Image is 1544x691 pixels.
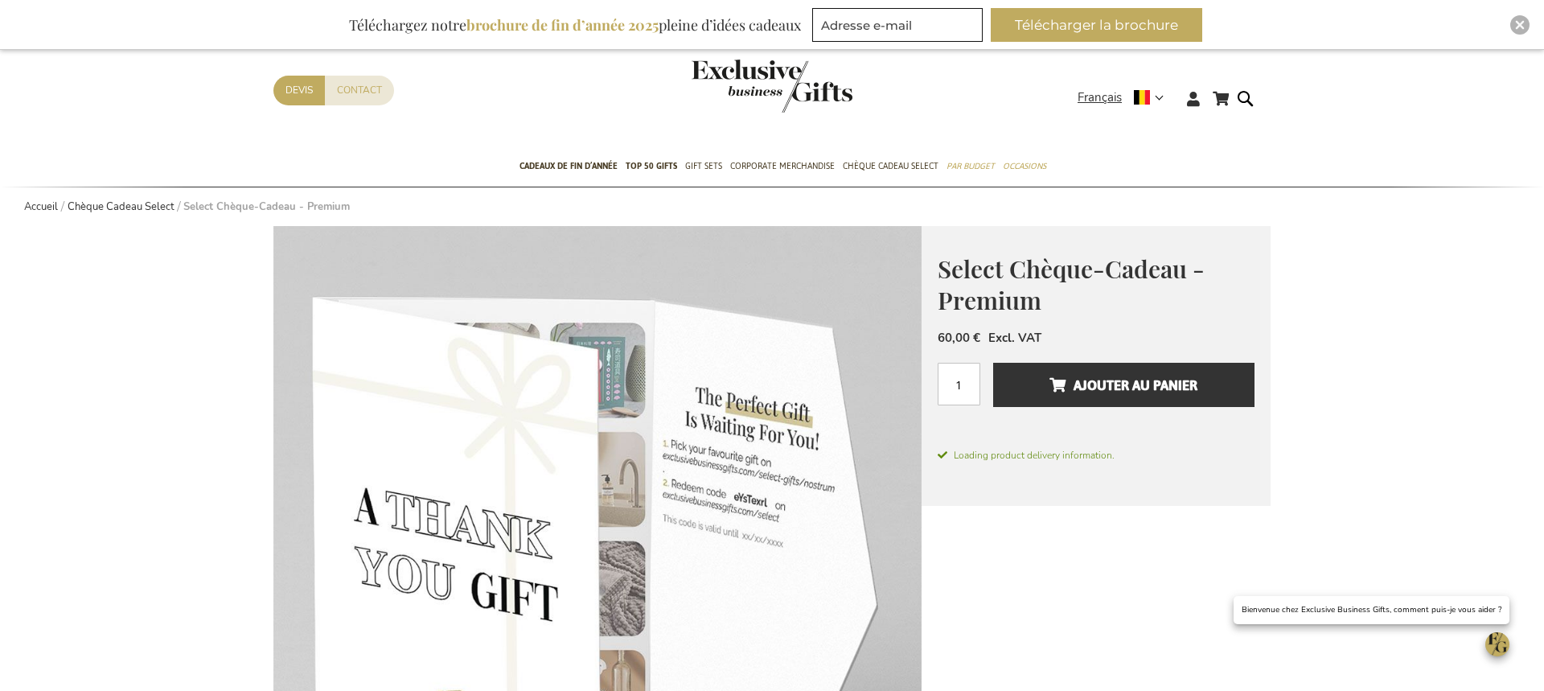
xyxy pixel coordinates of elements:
span: Excl. VAT [988,330,1041,346]
input: Qté [938,363,980,405]
span: TOP 50 Gifts [626,158,677,175]
span: Chèque Cadeau Select [843,158,938,175]
input: Adresse e-mail [812,8,983,42]
button: Télécharger la brochure [991,8,1202,42]
span: Select Chèque-Cadeau - Premium [938,253,1205,316]
span: 60,00 € [938,330,980,346]
b: brochure de fin d’année 2025 [466,15,659,35]
strong: Select Chèque-Cadeau - Premium [183,199,350,214]
a: Accueil [24,199,58,214]
span: Gift Sets [685,158,722,175]
div: Close [1510,15,1530,35]
a: Chèque Cadeau Select [68,199,175,214]
span: Corporate Merchandise [730,158,835,175]
div: Téléchargez notre pleine d’idées cadeaux [342,8,808,42]
span: Ajouter au panier [1049,372,1197,398]
img: Close [1515,20,1525,30]
img: Exclusive Business gifts logo [692,60,852,113]
div: Français [1078,88,1174,107]
a: store logo [692,60,772,113]
span: Loading product delivery information. [938,448,1254,463]
form: marketing offers and promotions [812,8,988,47]
span: Français [1078,88,1122,107]
a: Contact [325,76,394,105]
button: Ajouter au panier [993,363,1254,407]
span: Cadeaux de fin d’année [519,158,618,175]
span: Occasions [1003,158,1046,175]
span: Par budget [947,158,995,175]
a: Devis [273,76,325,105]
